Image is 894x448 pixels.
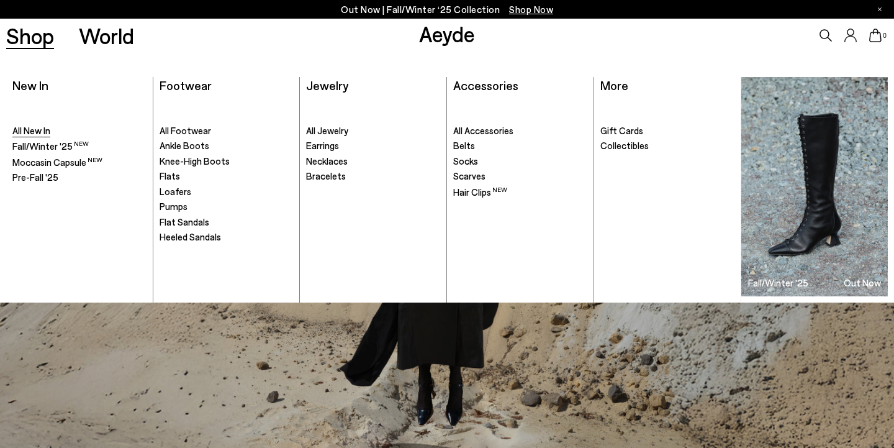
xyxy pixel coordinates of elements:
a: Flats [160,170,294,183]
a: Bracelets [306,170,440,183]
span: Scarves [453,170,485,181]
a: More [600,78,628,93]
a: Collectibles [600,140,735,152]
span: Earrings [306,140,339,151]
a: Heeled Sandals [160,231,294,244]
a: Socks [453,155,587,168]
span: Knee-High Boots [160,155,230,167]
a: Pumps [160,201,294,213]
a: World [79,25,134,47]
a: Necklaces [306,155,440,168]
a: All Footwear [160,125,294,137]
span: Heeled Sandals [160,231,221,242]
a: All Jewelry [306,125,440,137]
span: Necklaces [306,155,348,167]
a: Fall/Winter '25 Out Now [741,77,888,296]
img: Group_1295_900x.jpg [741,77,888,296]
span: All Jewelry [306,125,348,136]
span: Collectibles [600,140,649,151]
span: All Footwear [160,125,211,136]
span: All New In [12,125,50,136]
h3: Fall/Winter '25 [748,278,808,288]
p: Out Now | Fall/Winter ‘25 Collection [341,2,553,17]
span: Socks [453,155,478,167]
a: Aeyde [419,21,475,47]
span: Navigate to /collections/new-in [509,4,553,15]
span: Belts [453,140,475,151]
a: Earrings [306,140,440,152]
a: Gift Cards [600,125,735,137]
span: Flat Sandals [160,216,209,227]
a: Jewelry [306,78,348,93]
span: 0 [882,32,888,39]
h3: Out Now [844,278,881,288]
a: Ankle Boots [160,140,294,152]
a: All Accessories [453,125,587,137]
a: 0 [869,29,882,42]
a: Flat Sandals [160,216,294,229]
span: Gift Cards [600,125,643,136]
a: Accessories [453,78,518,93]
span: Ankle Boots [160,140,209,151]
span: Hair Clips [453,186,507,198]
a: Loafers [160,186,294,198]
span: Moccasin Capsule [12,157,102,168]
a: Shop [6,25,54,47]
span: Flats [160,170,180,181]
a: Fall/Winter '25 [12,140,147,153]
span: Loafers [160,186,191,197]
a: Hair Clips [453,186,587,199]
a: Moccasin Capsule [12,156,147,169]
span: All Accessories [453,125,513,136]
a: Footwear [160,78,212,93]
a: Pre-Fall '25 [12,171,147,184]
a: All New In [12,125,147,137]
a: Scarves [453,170,587,183]
a: Belts [453,140,587,152]
span: Pre-Fall '25 [12,171,58,183]
a: Knee-High Boots [160,155,294,168]
span: Fall/Winter '25 [12,140,89,152]
a: New In [12,78,48,93]
span: Pumps [160,201,187,212]
span: Bracelets [306,170,346,181]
